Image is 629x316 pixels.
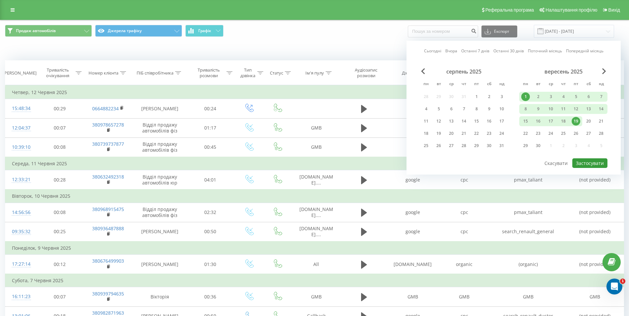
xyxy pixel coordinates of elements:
div: сб 2 серп 2025 р. [483,92,495,102]
div: сб 6 вер 2025 р. [582,92,595,102]
div: 12:04:37 [12,122,29,134]
div: пн 22 вер 2025 р. [519,129,532,138]
div: пн 8 вер 2025 р. [519,104,532,114]
span: Графік [198,28,211,33]
div: 27 [584,129,593,138]
div: 11 [422,117,430,126]
div: нд 17 серп 2025 р. [495,116,508,126]
td: Понеділок, 9 Червня 2025 [5,241,624,255]
a: 380676499903 [92,258,124,264]
div: ср 3 вер 2025 р. [544,92,557,102]
div: нд 28 вер 2025 р. [595,129,607,138]
div: ср 17 вер 2025 р. [544,116,557,126]
td: 00:45 [186,137,234,157]
div: 14 [460,117,468,126]
a: 380968915475 [92,206,124,212]
div: 2 [485,92,493,101]
td: 04:01 [186,170,234,190]
div: нд 24 серп 2025 р. [495,129,508,138]
div: 22 [472,129,481,138]
a: Останні 7 днів [461,48,489,54]
abbr: вівторок [434,79,444,89]
abbr: четвер [459,79,469,89]
td: organic [438,255,490,274]
div: 18 [559,117,568,126]
abbr: п’ятниця [571,79,581,89]
div: 13 [584,105,593,113]
div: 2 [534,92,542,101]
div: 31 [497,141,506,150]
div: нд 10 серп 2025 р. [495,104,508,114]
a: 380982871963 [92,310,124,316]
div: Статус [270,70,283,76]
td: [PERSON_NAME] [133,255,186,274]
a: Сьогодні [424,48,441,54]
div: 16:11:23 [12,290,29,303]
div: Ім'я пулу [305,70,324,76]
td: GMB [291,287,341,306]
td: Відділ продажу автомобілів фіз [133,118,186,137]
div: пт 29 серп 2025 р. [470,141,483,151]
button: Застосувати [572,158,607,168]
td: GMB [291,118,341,137]
a: 0664882234 [92,105,119,112]
div: 10 [546,105,555,113]
td: search_renault_general [490,222,566,241]
div: 21 [460,129,468,138]
div: пт 1 серп 2025 р. [470,92,483,102]
div: вересень 2025 [519,68,607,75]
div: сб 23 серп 2025 р. [483,129,495,138]
td: (organic) [490,255,566,274]
div: чт 4 вер 2025 р. [557,92,570,102]
td: google [387,203,438,222]
td: [PERSON_NAME] [133,99,186,118]
div: пн 29 вер 2025 р. [519,141,532,151]
div: пн 4 серп 2025 р. [420,104,432,114]
div: 1 [472,92,481,101]
div: 7 [460,105,468,113]
abbr: понеділок [421,79,431,89]
a: Попередній місяць [566,48,603,54]
span: Вихід [608,7,620,13]
div: 26 [434,141,443,150]
div: 17 [546,117,555,126]
div: 7 [597,92,605,101]
div: пт 8 серп 2025 р. [470,104,483,114]
a: 380978657278 [92,122,124,128]
div: 29 [521,141,530,150]
td: 01:30 [186,255,234,274]
div: ср 20 серп 2025 р. [445,129,458,138]
div: вт 2 вер 2025 р. [532,92,544,102]
abbr: понеділок [521,79,531,89]
td: Відділ продажу автомобілів фіз [133,137,186,157]
abbr: неділя [497,79,507,89]
div: [PERSON_NAME] [3,70,36,76]
div: 6 [447,105,456,113]
a: 380739737877 [92,141,124,147]
div: ПІБ співробітника [137,70,173,76]
div: чт 11 вер 2025 р. [557,104,570,114]
div: 12 [434,117,443,126]
div: ср 10 вер 2025 р. [544,104,557,114]
div: пт 12 вер 2025 р. [570,104,582,114]
div: Номер клієнта [89,70,118,76]
div: 15 [472,117,481,126]
td: 00:08 [36,203,84,222]
div: вт 12 серп 2025 р. [432,116,445,126]
abbr: вівторок [533,79,543,89]
div: вт 5 серп 2025 р. [432,104,445,114]
abbr: субота [584,79,594,89]
a: 380939794635 [92,290,124,297]
td: 00:08 [36,137,84,157]
div: сб 27 вер 2025 р. [582,129,595,138]
div: чт 7 серп 2025 р. [458,104,470,114]
td: Четвер, 12 Червня 2025 [5,86,624,99]
div: ср 24 вер 2025 р. [544,129,557,138]
div: 29 [472,141,481,150]
div: 14 [597,105,605,113]
div: нд 31 серп 2025 р. [495,141,508,151]
td: pmax_taliant [490,170,566,190]
div: 22 [521,129,530,138]
span: Реферальна програма [485,7,534,13]
a: 380936487888 [92,225,124,232]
